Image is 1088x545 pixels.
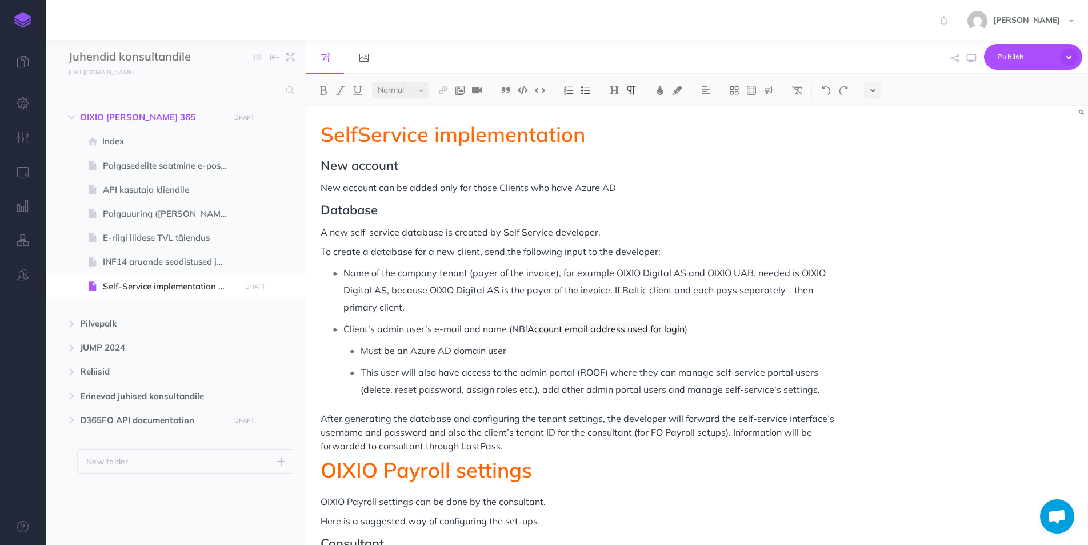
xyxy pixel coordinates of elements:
[14,12,31,28] img: logo-mark.svg
[763,86,774,95] img: Callout dropdown menu button
[609,86,619,95] img: Headings dropdown button
[69,68,134,76] small: [URL][DOMAIN_NAME]
[230,414,258,427] button: DRAFT
[987,15,1066,25] span: [PERSON_NAME]
[527,323,685,335] span: Account email address used for login
[438,86,448,95] img: Link button
[230,111,258,124] button: DRAFT
[967,11,987,31] img: 31ca6b76c58a41dfc3662d81e4fc32f0.jpg
[563,86,574,95] img: Ordered list button
[241,280,270,293] button: DRAFT
[701,86,711,95] img: Alignment dropdown menu button
[984,44,1082,70] button: Publish
[321,515,540,527] span: Here is a suggested way of configuring the set-ups.
[80,389,223,403] span: Erinevad juhised konsultandile
[80,413,223,427] span: D365FO API documentation
[455,86,465,95] img: Add image button
[321,457,532,483] span: OIXIO Payroll settings
[318,86,329,95] img: Bold button
[361,367,821,395] span: This user will also have access to the admin portal (ROOF) where they can manage self-service por...
[80,341,223,355] span: JUMP 2024
[321,413,837,452] span: After generating the database and configuring the tenant settings, the developer will forward the...
[626,86,637,95] img: Paragraph button
[103,231,237,245] span: E-riigi liidese TVL täiendus
[103,207,237,221] span: Palgauuring ([PERSON_NAME])
[321,121,585,147] span: SelfService implementation
[321,226,601,238] span: A new self-service database is created by Self Service developer.
[335,86,346,95] img: Italic button
[792,86,802,95] img: Clear styles button
[102,134,237,148] span: Index
[80,317,223,331] span: Pilvepalk
[46,66,145,77] a: [URL][DOMAIN_NAME]
[69,80,279,101] input: Search
[343,323,527,335] span: Client’s admin user’s e-mail and name (NB!
[321,182,616,193] span: New account can be added only for those Clients who have Azure AD
[1040,499,1074,534] div: Avatud vestlus
[501,86,511,95] img: Blockquote button
[80,365,223,379] span: Reliisid
[103,255,237,269] span: INF14 aruande seadistused ja koostamine
[472,86,482,95] img: Add video button
[69,49,203,66] input: Documentation Name
[672,86,682,95] img: Text background color button
[353,86,363,95] img: Underline button
[655,86,665,95] img: Text color button
[321,246,661,257] span: To create a database for a new client, send the following input to the developer:
[361,345,506,356] span: Must be an Azure AD domain user
[535,86,545,94] img: Inline code button
[581,86,591,95] img: Unordered list button
[245,283,265,291] small: DRAFT
[321,157,398,173] span: New account
[103,183,237,197] span: API kasutaja kliendile
[77,449,294,474] button: New folder
[997,48,1054,66] span: Publish
[321,496,546,507] span: OIXIO Payroll settings can be done by the consultant.
[234,417,254,424] small: DRAFT
[746,86,757,95] img: Create table button
[234,114,254,121] small: DRAFT
[685,323,687,335] span: )
[80,110,223,124] span: OIXIO [PERSON_NAME] 365
[86,455,129,468] p: New folder
[838,86,849,95] img: Redo
[821,86,831,95] img: Undo
[518,86,528,94] img: Code block button
[343,267,828,313] span: Name of the company tenant (payer of the invoice), for example OIXIO Digital AS and OIXIO UAB, ne...
[103,159,237,173] span: Palgasedelite saatmine e-posti aadressile
[103,280,237,293] span: Self-Service implementation FO365
[321,202,378,218] span: Database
